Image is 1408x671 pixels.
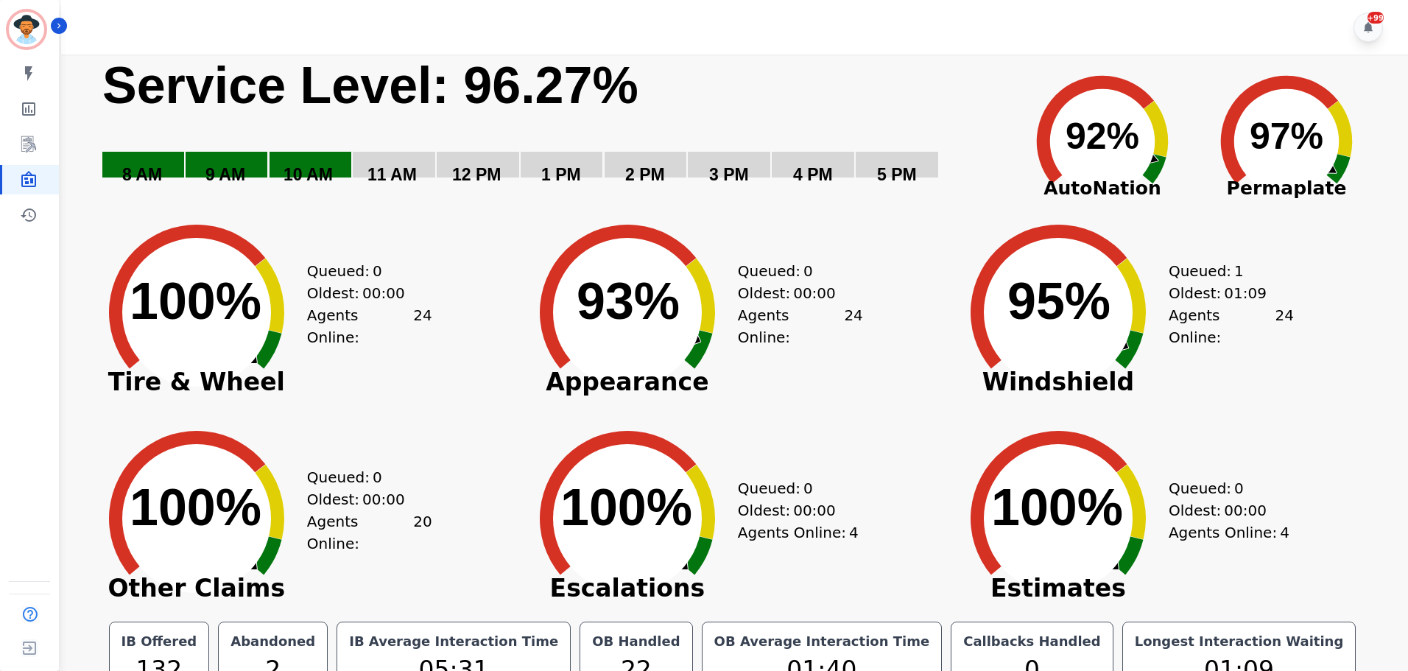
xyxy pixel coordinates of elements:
span: 24 [413,304,432,348]
text: 5 PM [877,165,917,184]
span: Windshield [948,375,1169,390]
div: Agents Online: [307,510,432,555]
div: Queued: [1169,477,1279,499]
span: 20 [413,510,432,555]
span: 00:00 [793,499,836,521]
div: Agents Online: [738,304,863,348]
text: 92% [1066,116,1139,157]
span: 0 [373,466,382,488]
img: Bordered avatar [9,12,44,47]
span: Estimates [948,581,1169,596]
span: 0 [803,477,813,499]
text: 10 AM [284,165,333,184]
text: 1 PM [541,165,581,184]
div: +99 [1367,12,1384,24]
span: 24 [1275,304,1293,348]
text: 8 AM [122,165,162,184]
div: Oldest: [738,499,848,521]
span: 1 [1234,260,1244,282]
div: IB Average Interaction Time [346,631,561,652]
span: Tire & Wheel [86,375,307,390]
div: Oldest: [1169,499,1279,521]
div: Queued: [1169,260,1279,282]
div: Oldest: [307,282,418,304]
div: Queued: [307,260,418,282]
div: Queued: [738,260,848,282]
text: 2 PM [625,165,665,184]
span: AutoNation [1010,175,1194,203]
div: IB Offered [119,631,200,652]
div: Oldest: [307,488,418,510]
text: 100% [991,479,1123,536]
span: 0 [373,260,382,282]
span: 00:00 [362,488,405,510]
div: Callbacks Handled [960,631,1104,652]
text: 9 AM [205,165,245,184]
span: 00:00 [1224,499,1267,521]
text: 93% [577,273,680,330]
div: Agents Online: [738,521,863,544]
div: Agents Online: [1169,521,1294,544]
text: 4 PM [793,165,833,184]
span: Permaplate [1194,175,1379,203]
div: Oldest: [738,282,848,304]
text: 11 AM [367,165,417,184]
span: 00:00 [793,282,836,304]
div: Longest Interaction Waiting [1132,631,1347,652]
text: 3 PM [709,165,749,184]
span: Appearance [517,375,738,390]
text: 97% [1250,116,1323,157]
span: Other Claims [86,581,307,596]
div: Abandoned [228,631,318,652]
span: 01:09 [1224,282,1267,304]
div: Oldest: [1169,282,1279,304]
div: Queued: [307,466,418,488]
div: Agents Online: [307,304,432,348]
span: 24 [844,304,862,348]
div: OB Average Interaction Time [711,631,933,652]
text: Service Level: 96.27% [102,57,638,114]
text: 95% [1007,273,1110,330]
span: Escalations [517,581,738,596]
text: 100% [130,479,261,536]
span: 0 [803,260,813,282]
text: 100% [130,273,261,330]
span: 4 [849,521,859,544]
div: Agents Online: [1169,304,1294,348]
div: Queued: [738,477,848,499]
text: 12 PM [452,165,501,184]
span: 0 [1234,477,1244,499]
text: 100% [560,479,692,536]
span: 00:00 [362,282,405,304]
svg: Service Level: 0% [101,55,1007,205]
div: OB Handled [589,631,683,652]
span: 4 [1280,521,1289,544]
